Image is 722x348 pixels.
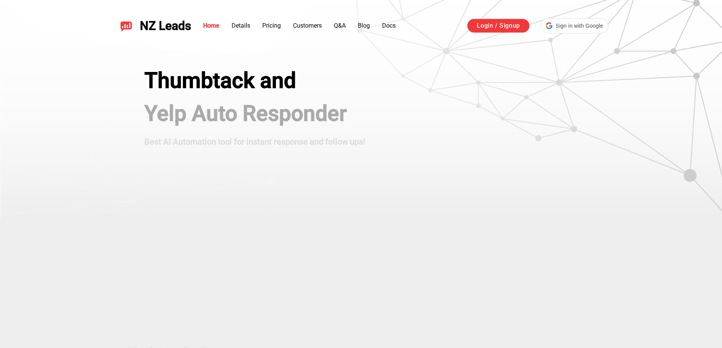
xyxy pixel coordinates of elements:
[232,22,250,29] a: Details
[144,137,365,147] strong: Best AI Automation tool for instant response and follow ups!
[140,19,191,33] span: NZ Leads
[382,22,396,29] a: Docs
[120,20,132,32] img: NZ Leads logo
[203,22,219,29] a: Home
[144,68,365,93] div: Thumbtack and
[541,18,608,33] div: Sign in with Google
[467,19,529,33] a: Login / Signup
[556,22,603,30] span: Sign in with Google
[293,22,322,29] a: Customers
[334,22,346,29] a: Q&A
[144,101,365,126] h1: Yelp Auto Responder
[262,22,281,29] a: Pricing
[358,22,370,29] a: Blog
